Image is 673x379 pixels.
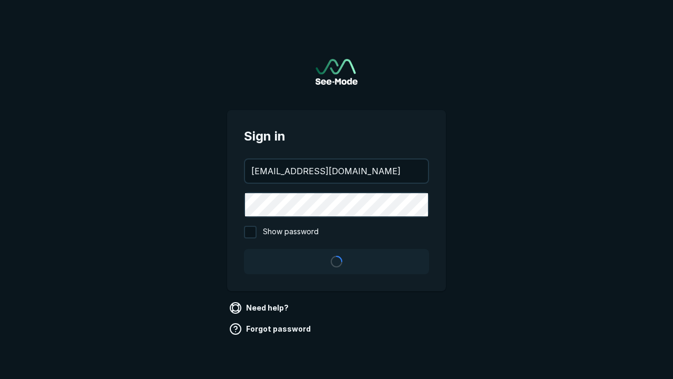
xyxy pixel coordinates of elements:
span: Show password [263,226,319,238]
img: See-Mode Logo [315,59,358,85]
a: Forgot password [227,321,315,337]
a: Need help? [227,300,293,316]
span: Sign in [244,127,429,146]
a: Go to sign in [315,59,358,85]
input: your@email.com [245,159,428,183]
